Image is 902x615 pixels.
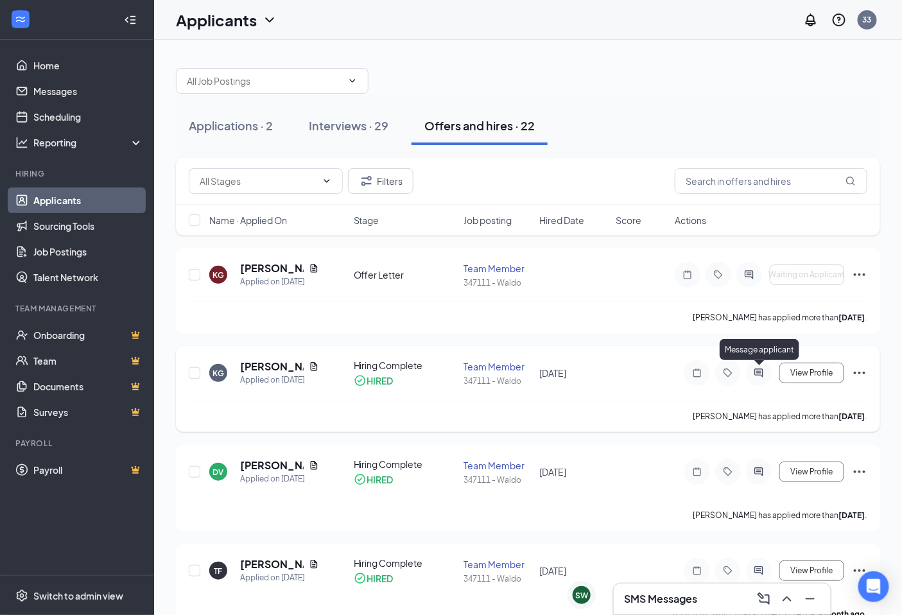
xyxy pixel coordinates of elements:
[240,374,319,386] div: Applied on [DATE]
[240,571,319,584] div: Applied on [DATE]
[209,214,287,227] span: Name · Applied On
[779,363,844,383] button: View Profile
[33,78,143,104] a: Messages
[790,467,833,476] span: View Profile
[464,360,532,373] div: Team Member
[711,270,726,280] svg: Tag
[690,368,705,378] svg: Note
[616,214,641,227] span: Score
[33,348,143,374] a: TeamCrown
[839,510,865,520] b: [DATE]
[464,573,532,584] div: 347111 - Waldo
[464,558,532,571] div: Team Member
[858,571,889,602] div: Open Intercom Messenger
[790,368,833,377] span: View Profile
[213,467,224,478] div: DV
[15,136,28,149] svg: Analysis
[348,168,413,194] button: Filter Filters
[768,270,846,279] span: Waiting on Applicant
[464,277,532,288] div: 347111 - Waldo
[347,76,358,86] svg: ChevronDown
[540,214,585,227] span: Hired Date
[464,474,532,485] div: 347111 - Waldo
[779,560,844,581] button: View Profile
[322,176,332,186] svg: ChevronDown
[803,12,819,28] svg: Notifications
[176,9,257,31] h1: Applicants
[464,459,532,472] div: Team Member
[33,399,143,425] a: SurveysCrown
[354,572,367,585] svg: CheckmarkCircle
[540,367,567,379] span: [DATE]
[464,376,532,386] div: 347111 - Waldo
[354,359,456,372] div: Hiring Complete
[240,458,304,472] h5: [PERSON_NAME]
[200,174,317,188] input: All Stages
[15,168,141,179] div: Hiring
[309,361,319,372] svg: Document
[367,473,394,486] div: HIRED
[839,411,865,421] b: [DATE]
[354,473,367,486] svg: CheckmarkCircle
[33,239,143,264] a: Job Postings
[309,559,319,569] svg: Document
[354,268,456,281] div: Offer Letter
[720,368,736,378] svg: Tag
[33,53,143,78] a: Home
[675,168,867,194] input: Search in offers and hires
[367,374,394,387] div: HIRED
[367,572,394,585] div: HIRED
[240,472,319,485] div: Applied on [DATE]
[624,592,697,606] h3: SMS Messages
[751,368,767,378] svg: ActiveChat
[33,264,143,290] a: Talent Network
[424,117,535,134] div: Offers and hires · 22
[464,214,512,227] span: Job posting
[693,510,867,521] p: [PERSON_NAME] has applied more than .
[846,176,856,186] svg: MagnifyingGlass
[802,591,818,607] svg: Minimize
[14,13,27,26] svg: WorkstreamLogo
[212,270,224,281] div: KG
[33,589,123,602] div: Switch to admin view
[839,313,865,322] b: [DATE]
[800,589,820,609] button: Minimize
[189,117,273,134] div: Applications · 2
[309,460,319,471] svg: Document
[693,312,867,323] p: [PERSON_NAME] has applied more than .
[863,14,872,25] div: 33
[124,13,137,26] svg: Collapse
[33,457,143,483] a: PayrollCrown
[693,411,867,422] p: [PERSON_NAME] has applied more than .
[777,589,797,609] button: ChevronUp
[15,589,28,602] svg: Settings
[354,214,379,227] span: Stage
[354,557,456,569] div: Hiring Complete
[852,464,867,480] svg: Ellipses
[354,458,456,471] div: Hiring Complete
[770,264,844,285] button: Waiting on Applicant
[240,557,304,571] h5: [PERSON_NAME]
[690,566,705,576] svg: Note
[212,368,224,379] div: KG
[852,563,867,578] svg: Ellipses
[540,466,567,478] span: [DATE]
[779,462,844,482] button: View Profile
[852,365,867,381] svg: Ellipses
[852,267,867,282] svg: Ellipses
[240,275,319,288] div: Applied on [DATE]
[756,591,772,607] svg: ComposeMessage
[751,467,767,477] svg: ActiveChat
[720,339,799,360] div: Message applicant
[33,104,143,130] a: Scheduling
[33,213,143,239] a: Sourcing Tools
[240,359,304,374] h5: [PERSON_NAME]
[214,566,223,576] div: TF
[309,263,319,273] svg: Document
[15,303,141,314] div: Team Management
[751,566,767,576] svg: ActiveChat
[354,374,367,387] svg: CheckmarkCircle
[742,270,757,280] svg: ActiveChat
[33,136,144,149] div: Reporting
[359,173,374,189] svg: Filter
